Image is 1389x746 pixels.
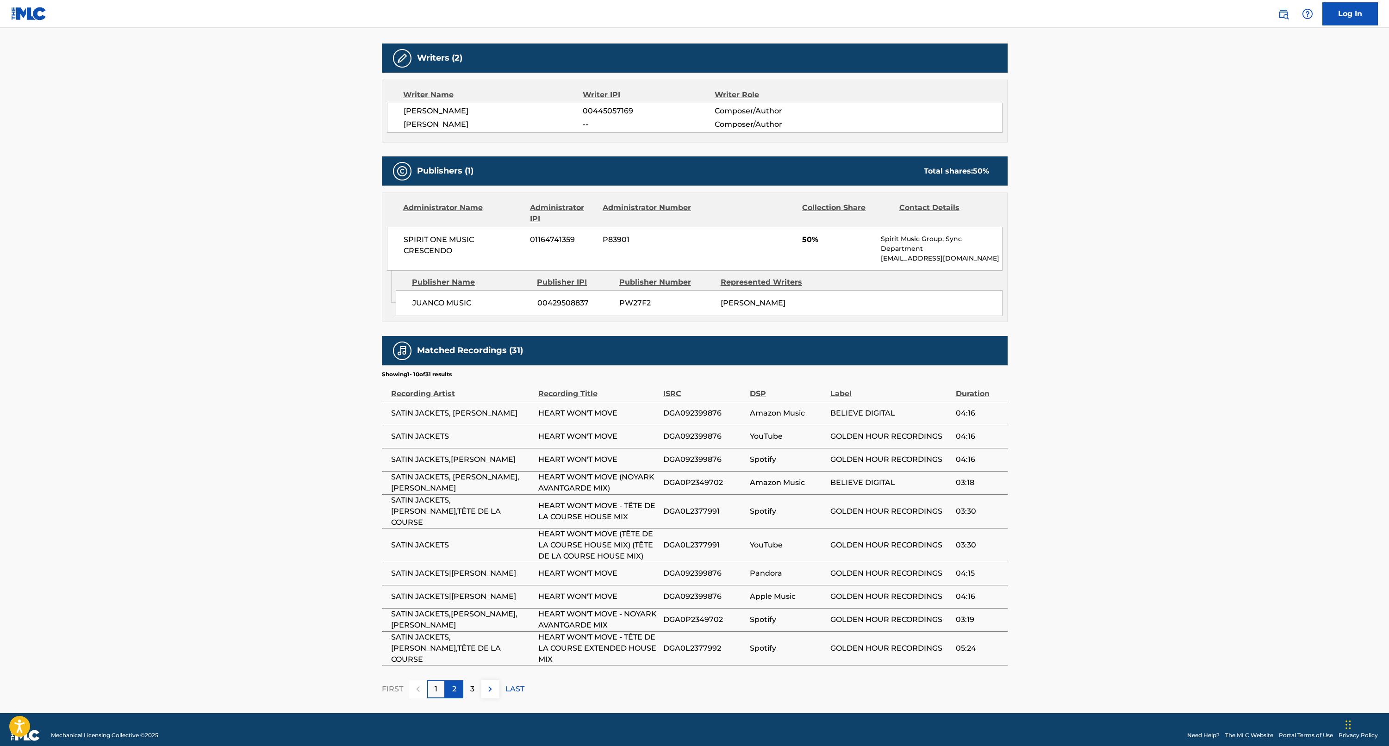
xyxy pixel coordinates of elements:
span: 04:16 [956,591,1003,602]
span: DGA092399876 [663,431,745,442]
span: DGA0L2377991 [663,540,745,551]
img: help [1302,8,1313,19]
div: DSP [750,379,826,399]
div: Ziehen [1345,711,1351,739]
span: DGA0L2377992 [663,643,745,654]
a: Log In [1322,2,1378,25]
img: logo [11,730,40,741]
span: 03:19 [956,614,1003,625]
span: Composer/Author [715,106,835,117]
span: HEART WON'T MOVE - NOYARK AVANTGARDE MIX [538,609,659,631]
span: 04:16 [956,431,1003,442]
h5: Matched Recordings (31) [417,345,523,356]
span: Spotify [750,454,826,465]
span: GOLDEN HOUR RECORDINGS [830,591,951,602]
a: Need Help? [1187,731,1220,740]
span: 03:18 [956,477,1003,488]
div: Represented Writers [721,277,815,288]
p: LAST [505,684,524,695]
span: Amazon Music [750,477,826,488]
span: YouTube [750,431,826,442]
span: Amazon Music [750,408,826,419]
span: Composer/Author [715,119,835,130]
span: HEART WON'T MOVE - TÊTE DE LA COURSE HOUSE MIX [538,500,659,522]
span: SPIRIT ONE MUSIC CRESCENDO [404,234,523,256]
p: Showing 1 - 10 of 31 results [382,370,452,379]
span: BELIEVE DIGITAL [830,408,951,419]
div: Duration [956,379,1003,399]
p: 2 [452,684,456,695]
span: SATIN JACKETS|[PERSON_NAME] [391,568,534,579]
a: Portal Terms of Use [1279,731,1333,740]
h5: Writers (2) [417,53,462,63]
div: Chat-Widget [1343,702,1389,746]
span: Mechanical Licensing Collective © 2025 [51,731,158,740]
span: HEART WON'T MOVE [538,431,659,442]
span: [PERSON_NAME] [721,298,785,307]
img: right [485,684,496,695]
span: 03:30 [956,506,1003,517]
span: 01164741359 [530,234,596,245]
span: SATIN JACKETS,[PERSON_NAME],TÊTE DE LA COURSE [391,495,534,528]
img: Matched Recordings [397,345,408,356]
div: Contact Details [899,202,989,224]
div: Publisher IPI [537,277,612,288]
span: HEART WON'T MOVE (NOYARK AVANTGARDE MIX) [538,472,659,494]
p: FIRST [382,684,403,695]
span: HEART WON'T MOVE - TÊTE DE LA COURSE EXTENDED HOUSE MIX [538,632,659,665]
span: SATIN JACKETS,[PERSON_NAME],TÊTE DE LA COURSE [391,632,534,665]
img: Writers [397,53,408,64]
div: Writer IPI [583,89,715,100]
div: Publisher Number [619,277,714,288]
span: SATIN JACKETS [391,540,534,551]
span: SATIN JACKETS, [PERSON_NAME], [PERSON_NAME] [391,472,534,494]
span: GOLDEN HOUR RECORDINGS [830,643,951,654]
img: Publishers [397,166,408,177]
h5: Publishers (1) [417,166,473,176]
span: Spotify [750,614,826,625]
p: 1 [435,684,437,695]
span: YouTube [750,540,826,551]
div: Administrator Name [403,202,523,224]
span: GOLDEN HOUR RECORDINGS [830,506,951,517]
span: 04:16 [956,454,1003,465]
span: [PERSON_NAME] [404,106,583,117]
span: DGA0L2377991 [663,506,745,517]
span: 04:16 [956,408,1003,419]
span: -- [583,119,714,130]
div: Collection Share [802,202,892,224]
a: Public Search [1274,5,1293,23]
span: 00445057169 [583,106,714,117]
div: Administrator Number [603,202,692,224]
span: DGA092399876 [663,454,745,465]
span: HEART WON'T MOVE [538,591,659,602]
span: 50 % [973,167,989,175]
span: DGA092399876 [663,568,745,579]
div: Help [1298,5,1317,23]
span: Apple Music [750,591,826,602]
a: Privacy Policy [1339,731,1378,740]
span: 03:30 [956,540,1003,551]
span: Pandora [750,568,826,579]
span: 04:15 [956,568,1003,579]
span: DGA0P2349702 [663,477,745,488]
span: GOLDEN HOUR RECORDINGS [830,431,951,442]
span: SATIN JACKETS, [PERSON_NAME] [391,408,534,419]
span: SATIN JACKETS [391,431,534,442]
span: GOLDEN HOUR RECORDINGS [830,568,951,579]
span: DGA092399876 [663,408,745,419]
p: [EMAIL_ADDRESS][DOMAIN_NAME] [881,254,1002,263]
span: BELIEVE DIGITAL [830,477,951,488]
iframe: Chat Widget [1343,702,1389,746]
a: The MLC Website [1225,731,1273,740]
span: HEART WON'T MOVE [538,408,659,419]
span: 00429508837 [537,298,612,309]
img: search [1278,8,1289,19]
div: Publisher Name [412,277,530,288]
span: Spotify [750,506,826,517]
div: Administrator IPI [530,202,596,224]
span: JUANCO MUSIC [412,298,530,309]
span: SATIN JACKETS,[PERSON_NAME] [391,454,534,465]
div: Recording Title [538,379,659,399]
div: Writer Role [715,89,835,100]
